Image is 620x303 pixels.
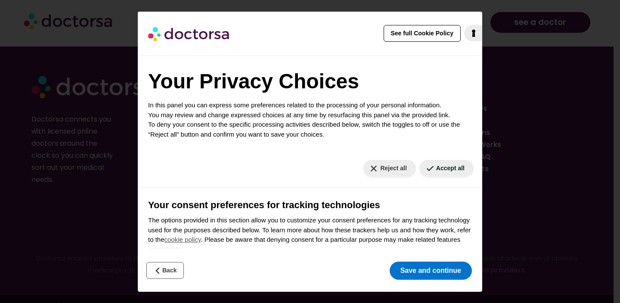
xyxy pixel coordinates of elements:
button: Save and continue [390,262,472,280]
p: In this panel you can express some preferences related to the processing of your personal informa... [148,100,472,139]
span: See full Cookie Policy [391,29,454,38]
button: Accept all [419,160,474,177]
img: logo [148,22,231,46]
p: The options provided in this section allow you to customize your consent preferences for any trac... [148,216,472,254]
a: iubenda - Cookie Policy and Cookie Compliance Management [464,25,482,41]
a: cookie policy [164,236,201,243]
button: Back [146,262,184,279]
button: Reject all [363,160,415,177]
h2: Your Privacy Choices [148,66,472,97]
h3: Your consent preferences for tracking technologies [148,198,472,212]
button: See full Cookie Policy [384,25,461,42]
